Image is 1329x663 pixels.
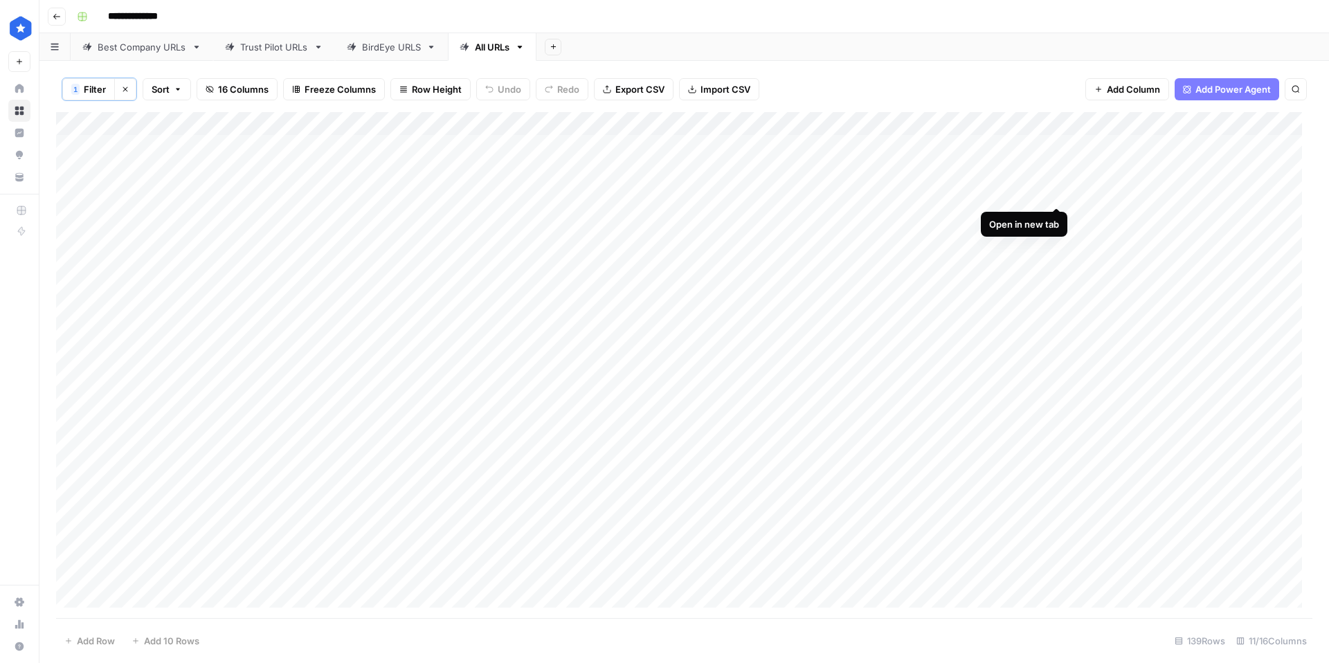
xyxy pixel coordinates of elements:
[700,82,750,96] span: Import CSV
[8,122,30,144] a: Insights
[71,33,213,61] a: Best Company URLs
[475,40,509,54] div: All URLs
[8,635,30,657] button: Help + Support
[412,82,462,96] span: Row Height
[498,82,521,96] span: Undo
[305,82,376,96] span: Freeze Columns
[448,33,536,61] a: All URLs
[197,78,278,100] button: 16 Columns
[594,78,673,100] button: Export CSV
[152,82,170,96] span: Sort
[615,82,664,96] span: Export CSV
[8,144,30,166] a: Opportunities
[8,591,30,613] a: Settings
[143,78,191,100] button: Sort
[213,33,335,61] a: Trust Pilot URLs
[62,78,114,100] button: 1Filter
[56,630,123,652] button: Add Row
[8,78,30,100] a: Home
[1107,82,1160,96] span: Add Column
[1195,82,1271,96] span: Add Power Agent
[8,16,33,41] img: ConsumerAffairs Logo
[536,78,588,100] button: Redo
[240,40,308,54] div: Trust Pilot URLs
[144,634,199,648] span: Add 10 Rows
[557,82,579,96] span: Redo
[1175,78,1279,100] button: Add Power Agent
[84,82,106,96] span: Filter
[77,634,115,648] span: Add Row
[8,613,30,635] a: Usage
[283,78,385,100] button: Freeze Columns
[8,100,30,122] a: Browse
[390,78,471,100] button: Row Height
[679,78,759,100] button: Import CSV
[1169,630,1231,652] div: 139 Rows
[476,78,530,100] button: Undo
[73,84,78,95] span: 1
[8,11,30,46] button: Workspace: ConsumerAffairs
[1231,630,1312,652] div: 11/16 Columns
[98,40,186,54] div: Best Company URLs
[218,82,269,96] span: 16 Columns
[1085,78,1169,100] button: Add Column
[123,630,208,652] button: Add 10 Rows
[335,33,448,61] a: BirdEye URLS
[8,166,30,188] a: Your Data
[362,40,421,54] div: BirdEye URLS
[71,84,80,95] div: 1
